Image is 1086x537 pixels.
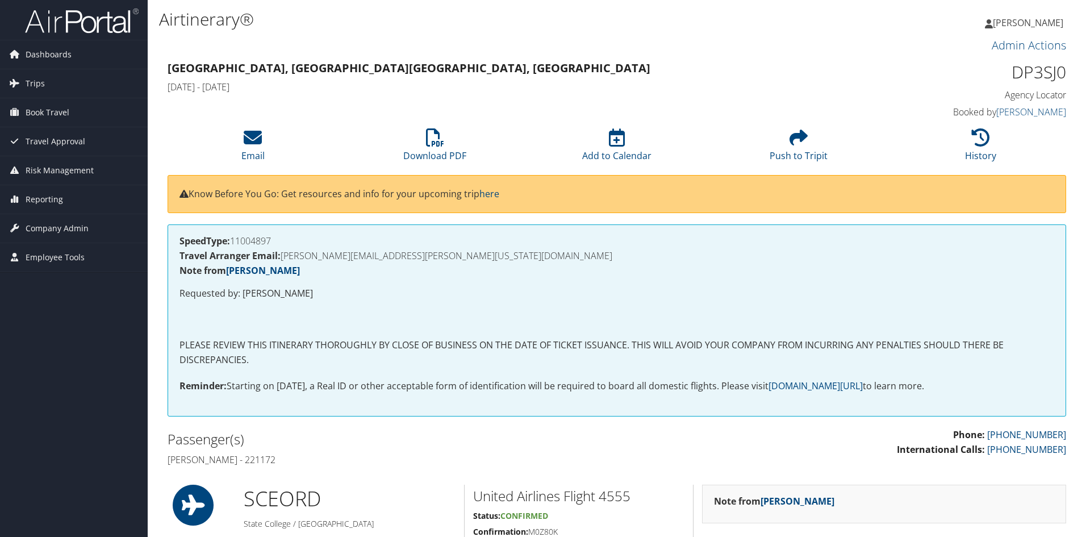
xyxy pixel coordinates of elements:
[473,486,684,506] h2: United Airlines Flight 4555
[714,495,834,507] strong: Note from
[179,251,1054,260] h4: [PERSON_NAME][EMAIL_ADDRESS][PERSON_NAME][US_STATE][DOMAIN_NAME]
[965,135,996,162] a: History
[179,264,300,277] strong: Note from
[770,135,828,162] a: Push to Tripit
[244,485,456,513] h1: SCE ORD
[168,81,837,93] h4: [DATE] - [DATE]
[854,89,1066,101] h4: Agency Locator
[854,106,1066,118] h4: Booked by
[473,510,500,521] strong: Status:
[985,6,1075,40] a: [PERSON_NAME]
[582,135,651,162] a: Add to Calendar
[179,380,227,392] strong: Reminder:
[953,428,985,441] strong: Phone:
[993,16,1063,29] span: [PERSON_NAME]
[244,518,456,530] h5: State College / [GEOGRAPHIC_DATA]
[179,236,1054,245] h4: 11004897
[768,380,863,392] a: [DOMAIN_NAME][URL]
[159,7,770,31] h1: Airtinerary®
[26,98,69,127] span: Book Travel
[168,430,608,449] h2: Passenger(s)
[403,135,466,162] a: Download PDF
[479,188,499,200] a: here
[992,38,1066,53] a: Admin Actions
[241,135,265,162] a: Email
[854,60,1066,84] h1: DP3SJ0
[26,69,45,98] span: Trips
[179,249,281,262] strong: Travel Arranger Email:
[987,443,1066,456] a: [PHONE_NUMBER]
[500,510,548,521] span: Confirmed
[179,379,1054,394] p: Starting on [DATE], a Real ID or other acceptable form of identification will be required to boar...
[761,495,834,507] a: [PERSON_NAME]
[26,40,72,69] span: Dashboards
[26,156,94,185] span: Risk Management
[179,187,1054,202] p: Know Before You Go: Get resources and info for your upcoming trip
[25,7,139,34] img: airportal-logo.png
[26,214,89,243] span: Company Admin
[473,526,528,537] strong: Confirmation:
[226,264,300,277] a: [PERSON_NAME]
[179,235,230,247] strong: SpeedType:
[168,453,608,466] h4: [PERSON_NAME] - 221172
[897,443,985,456] strong: International Calls:
[26,127,85,156] span: Travel Approval
[26,243,85,272] span: Employee Tools
[26,185,63,214] span: Reporting
[987,428,1066,441] a: [PHONE_NUMBER]
[179,338,1054,367] p: PLEASE REVIEW THIS ITINERARY THOROUGHLY BY CLOSE OF BUSINESS ON THE DATE OF TICKET ISSUANCE. THIS...
[996,106,1066,118] a: [PERSON_NAME]
[168,60,650,76] strong: [GEOGRAPHIC_DATA], [GEOGRAPHIC_DATA] [GEOGRAPHIC_DATA], [GEOGRAPHIC_DATA]
[179,286,1054,301] p: Requested by: [PERSON_NAME]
